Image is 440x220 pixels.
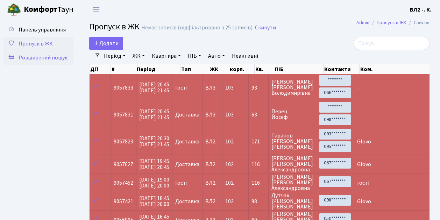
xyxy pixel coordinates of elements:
[357,84,359,92] span: -
[139,81,169,94] span: [DATE] 20:45 [DATE] 21:45
[225,161,234,168] span: 102
[149,50,184,62] a: Квартира
[94,40,119,47] span: Додати
[251,85,265,91] span: 93
[139,135,169,148] span: [DATE] 20:30 [DATE] 21:45
[139,194,169,208] span: [DATE] 18:45 [DATE] 20:00
[255,64,274,74] th: Кв.
[357,198,371,205] span: Glovo
[229,64,255,74] th: корп.
[114,138,133,146] span: 9057823
[175,199,199,204] span: Доставка
[3,51,73,65] a: Розширений пошук
[175,85,187,91] span: Гості
[271,174,313,191] span: [PERSON_NAME] [PERSON_NAME] Александровна
[19,54,68,62] span: Розширений пошук
[205,199,219,204] span: ВЛ2
[225,138,234,146] span: 102
[360,64,438,74] th: Ком.
[89,21,140,33] span: Пропуск в ЖК
[251,162,265,167] span: 116
[175,112,199,118] span: Доставка
[139,176,169,190] span: [DATE] 19:00 [DATE] 20:00
[324,64,359,74] th: Контакти
[271,109,313,120] span: Перец Йосеф
[89,37,123,50] a: Додати
[271,156,313,172] span: [PERSON_NAME] [PERSON_NAME] Александровна
[357,161,371,168] span: Glovo
[274,64,324,74] th: ПІБ
[111,64,136,74] th: #
[354,37,430,50] input: Пошук...
[114,161,133,168] span: 9057627
[251,112,265,118] span: 63
[377,19,406,26] a: Пропуск в ЖК
[251,199,265,204] span: 98
[205,85,219,91] span: ВЛ3
[251,180,265,186] span: 116
[346,15,440,30] nav: breadcrumb
[357,111,359,119] span: -
[205,112,219,118] span: ВЛ3
[114,84,133,92] span: 9057833
[3,37,73,51] a: Пропуск в ЖК
[101,50,128,62] a: Період
[114,198,133,205] span: 9057421
[356,19,369,26] a: Admin
[255,24,276,31] a: Скинути
[7,3,21,17] img: logo.png
[209,64,229,74] th: ЖК
[357,179,369,187] span: гості
[114,111,133,119] span: 9057831
[205,180,219,186] span: ВЛ2
[271,193,313,210] span: Дутчак [PERSON_NAME] [PERSON_NAME]
[136,64,180,74] th: Період
[229,50,261,62] a: Неактивні
[406,19,430,27] li: Список
[225,179,234,187] span: 102
[139,108,169,121] span: [DATE] 20:45 [DATE] 21:45
[251,139,265,144] span: 171
[24,4,57,15] b: Комфорт
[19,26,66,34] span: Панель управління
[175,162,199,167] span: Доставка
[205,50,228,62] a: Авто
[225,111,234,119] span: 103
[225,198,234,205] span: 102
[410,6,432,14] a: ВЛ2 -. К.
[357,138,371,146] span: Glovo
[90,64,111,74] th: Дії
[271,79,313,96] span: [PERSON_NAME] [PERSON_NAME] Володимирівна
[271,133,313,150] span: Таранов [PERSON_NAME] [PERSON_NAME]
[205,139,219,144] span: ВЛ2
[141,24,254,31] div: Немає записів (відфільтровано з 25 записів).
[87,4,105,15] button: Переключити навігацію
[114,179,133,187] span: 9057452
[175,139,199,144] span: Доставка
[130,50,148,62] a: ЖК
[180,64,209,74] th: Тип
[24,4,73,16] span: Таун
[175,180,187,186] span: Гості
[205,162,219,167] span: ВЛ2
[225,84,234,92] span: 103
[3,23,73,37] a: Панель управління
[19,40,53,48] span: Пропуск в ЖК
[139,157,169,171] span: [DATE] 19:45 [DATE] 20:45
[185,50,204,62] a: ПІБ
